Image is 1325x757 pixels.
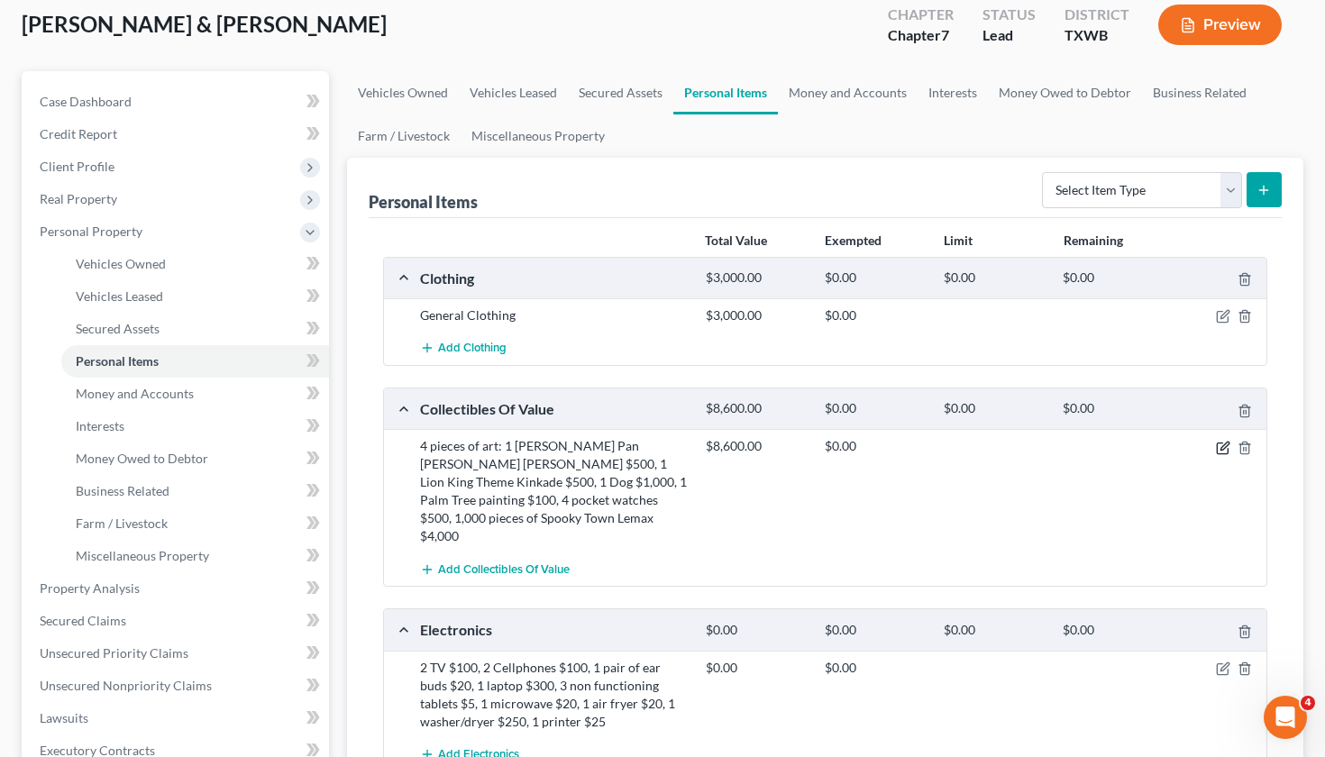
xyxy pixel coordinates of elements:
div: District [1065,5,1129,25]
a: Miscellaneous Property [61,540,329,572]
div: $0.00 [697,659,816,677]
strong: Limit [944,233,973,248]
span: Money Owed to Debtor [76,451,208,466]
a: Secured Assets [61,313,329,345]
div: $0.00 [816,622,935,639]
a: Business Related [61,475,329,507]
a: Money Owed to Debtor [61,442,329,475]
div: Collectibles Of Value [411,399,697,418]
strong: Exempted [825,233,882,248]
span: Personal Property [40,223,142,239]
span: Vehicles Owned [76,256,166,271]
a: Miscellaneous Property [461,114,616,158]
div: 4 pieces of art: 1 [PERSON_NAME] Pan [PERSON_NAME] [PERSON_NAME] $500, 1 Lion King Theme Kinkade ... [411,437,697,545]
div: $3,000.00 [697,306,816,324]
a: Interests [918,71,988,114]
span: Unsecured Nonpriority Claims [40,678,212,693]
div: $0.00 [1054,269,1173,287]
span: Unsecured Priority Claims [40,645,188,661]
a: Secured Assets [568,71,673,114]
a: Farm / Livestock [347,114,461,158]
span: Money and Accounts [76,386,194,401]
a: Secured Claims [25,605,329,637]
a: Personal Items [61,345,329,378]
span: Personal Items [76,353,159,369]
a: Vehicles Owned [61,248,329,280]
div: TXWB [1065,25,1129,46]
div: $0.00 [697,622,816,639]
span: Client Profile [40,159,114,174]
span: Farm / Livestock [76,515,168,531]
a: Unsecured Priority Claims [25,637,329,670]
button: Add Clothing [420,332,507,365]
div: $0.00 [816,437,935,455]
span: Secured Claims [40,613,126,628]
strong: Remaining [1064,233,1123,248]
button: Add Collectibles Of Value [420,552,570,586]
a: Money and Accounts [61,378,329,410]
a: Credit Report [25,118,329,150]
span: Add Collectibles Of Value [438,562,570,577]
a: Business Related [1142,71,1257,114]
a: Farm / Livestock [61,507,329,540]
span: Case Dashboard [40,94,132,109]
div: Chapter [888,5,954,25]
div: $0.00 [816,306,935,324]
a: Money Owed to Debtor [988,71,1142,114]
a: Property Analysis [25,572,329,605]
a: Money and Accounts [778,71,918,114]
button: Preview [1158,5,1282,45]
div: Lead [982,25,1036,46]
span: Add Clothing [438,342,507,356]
span: Business Related [76,483,169,498]
strong: Total Value [705,233,767,248]
a: Vehicles Leased [61,280,329,313]
div: General Clothing [411,306,697,324]
div: Status [982,5,1036,25]
a: Case Dashboard [25,86,329,118]
div: $3,000.00 [697,269,816,287]
span: [PERSON_NAME] & [PERSON_NAME] [22,11,387,37]
a: Vehicles Leased [459,71,568,114]
div: $0.00 [816,659,935,677]
iframe: Intercom live chat [1264,696,1307,739]
div: $0.00 [935,622,1054,639]
div: $8,600.00 [697,437,816,455]
a: Unsecured Nonpriority Claims [25,670,329,702]
span: 4 [1301,696,1315,710]
a: Lawsuits [25,702,329,734]
a: Personal Items [673,71,778,114]
span: Secured Assets [76,321,160,336]
span: Vehicles Leased [76,288,163,304]
a: Interests [61,410,329,442]
div: $8,600.00 [697,400,816,417]
span: Credit Report [40,126,117,141]
span: 7 [941,26,949,43]
div: $0.00 [816,400,935,417]
div: Clothing [411,269,697,287]
span: Lawsuits [40,710,88,725]
a: Vehicles Owned [347,71,459,114]
div: 2 TV $100, 2 Cellphones $100, 1 pair of ear buds $20, 1 laptop $300, 3 non functioning tablets $5... [411,659,697,731]
div: Personal Items [369,191,478,213]
span: Interests [76,418,124,433]
div: $0.00 [1054,622,1173,639]
div: $0.00 [935,400,1054,417]
div: $0.00 [816,269,935,287]
div: Electronics [411,620,697,639]
span: Real Property [40,191,117,206]
div: $0.00 [935,269,1054,287]
span: Miscellaneous Property [76,548,209,563]
div: $0.00 [1054,400,1173,417]
span: Property Analysis [40,580,140,596]
div: Chapter [888,25,954,46]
